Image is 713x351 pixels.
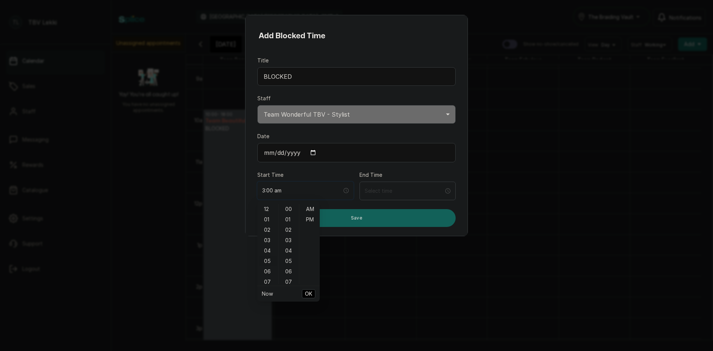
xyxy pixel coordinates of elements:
div: AM [301,204,319,214]
div: 02 [280,225,298,235]
div: 05 [280,256,298,266]
button: Save [257,209,456,227]
div: 12 [259,204,277,214]
div: 01 [280,214,298,225]
div: 07 [259,277,277,287]
div: 07 [280,277,298,287]
input: Enter title [257,67,456,86]
div: PM [301,214,319,225]
label: Date [257,133,269,140]
div: 03 [280,235,298,246]
div: 03 [259,235,277,246]
input: Select time [262,186,342,195]
label: Title [257,57,268,64]
button: OK [302,289,315,298]
h1: Add Blocked Time [259,30,325,42]
label: End Time [359,171,382,179]
div: 04 [280,246,298,256]
input: DD/MM/YY [257,143,456,162]
div: 06 [259,266,277,277]
div: 06 [280,266,298,277]
div: 05 [259,256,277,266]
label: Start Time [257,171,283,179]
div: 04 [259,246,277,256]
input: Select time [365,187,444,195]
div: 00 [280,204,298,214]
a: Now [262,290,273,297]
div: 01 [259,214,277,225]
label: Staff [257,95,271,102]
div: 02 [259,225,277,235]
